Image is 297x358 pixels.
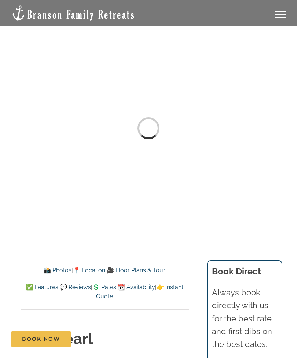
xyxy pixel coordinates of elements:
img: Branson Family Retreats Logo [11,5,135,21]
div: Loading... [133,113,164,144]
a: 📍 Location [73,267,105,274]
p: | | [21,266,189,275]
span: Book Now [22,336,60,342]
p: | | | | [21,283,189,301]
a: 💲 Rates [92,284,116,291]
a: Book Now [11,331,71,347]
h1: Mini Pearl [21,328,189,350]
a: 📸 Photos [44,267,71,274]
a: 💬 Reviews [60,284,91,291]
a: 🎥 Floor Plans & Tour [107,267,165,274]
a: Toggle Menu [266,11,295,18]
h3: Book Direct [212,265,278,278]
p: Always book directly with us for the best rate and first dibs on the best dates. [212,286,278,351]
a: 📆 Availability [118,284,155,291]
a: 👉 Instant Quote [96,284,183,300]
a: ✅ Features [26,284,58,291]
